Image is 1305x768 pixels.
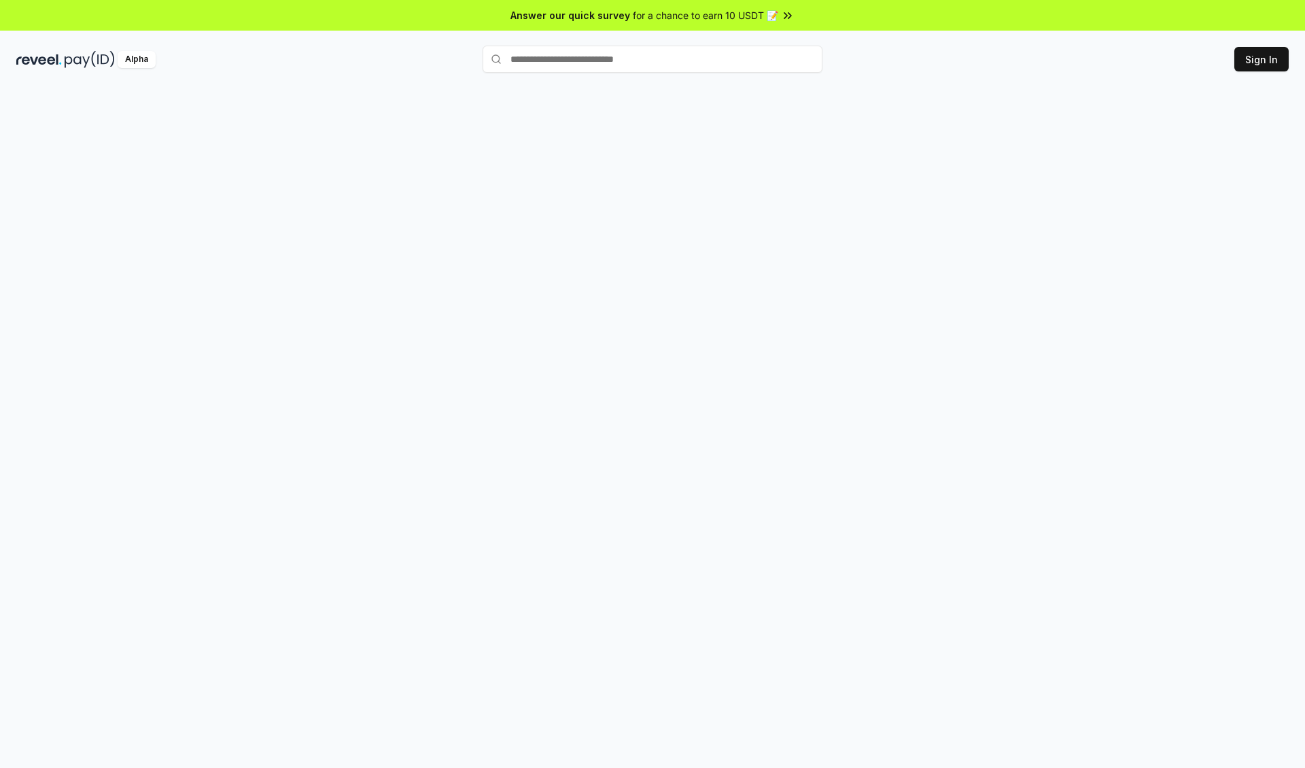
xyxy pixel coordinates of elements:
img: pay_id [65,51,115,68]
img: reveel_dark [16,51,62,68]
span: Answer our quick survey [510,8,630,22]
span: for a chance to earn 10 USDT 📝 [633,8,778,22]
button: Sign In [1234,47,1289,71]
div: Alpha [118,51,156,68]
